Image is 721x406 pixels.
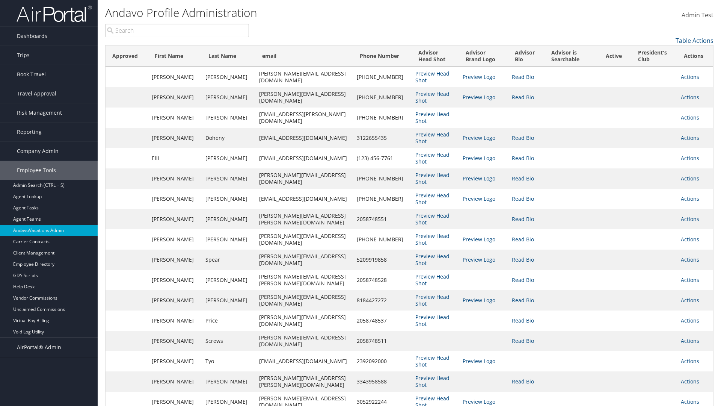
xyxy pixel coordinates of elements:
h1: Andavo Profile Administration [105,5,511,21]
td: Doheny [202,128,255,148]
th: Advisor Head Shot: activate to sort column ascending [412,45,459,67]
a: Actions [681,155,699,162]
a: Read Bio [512,195,534,202]
a: Preview Logo [463,297,495,304]
a: Preview Logo [463,134,495,141]
td: [PERSON_NAME][EMAIL_ADDRESS][DOMAIN_NAME] [255,250,353,270]
td: Elli [148,148,202,168]
a: Preview Head Shot [415,293,449,307]
td: 2058748528 [353,270,412,290]
td: Price [202,311,255,331]
a: Read Bio [512,256,534,263]
td: [PERSON_NAME] [148,371,202,392]
a: Read Bio [512,378,534,385]
td: [PERSON_NAME] [148,290,202,311]
th: Advisor Brand Logo: activate to sort column ascending [459,45,508,67]
a: Read Bio [512,94,534,101]
a: Preview Logo [463,195,495,202]
a: Actions [681,276,699,283]
td: [PERSON_NAME] [202,270,255,290]
th: Advisor Bio: activate to sort column ascending [508,45,545,67]
a: Preview Head Shot [415,111,449,124]
td: [EMAIL_ADDRESS][DOMAIN_NAME] [255,148,353,168]
td: 3122655435 [353,128,412,148]
td: [PERSON_NAME] [148,168,202,189]
td: [PERSON_NAME][EMAIL_ADDRESS][DOMAIN_NAME] [255,87,353,108]
td: [PERSON_NAME][EMAIL_ADDRESS][PERSON_NAME][DOMAIN_NAME] [255,270,353,290]
td: [PERSON_NAME] [202,209,255,229]
td: [PERSON_NAME][EMAIL_ADDRESS][PERSON_NAME][DOMAIN_NAME] [255,371,353,392]
a: Read Bio [512,317,534,324]
input: Search [105,24,249,37]
td: [PERSON_NAME] [202,67,255,87]
td: [EMAIL_ADDRESS][DOMAIN_NAME] [255,189,353,209]
a: Actions [681,114,699,121]
td: [PERSON_NAME] [148,351,202,371]
td: [PHONE_NUMBER] [353,189,412,209]
td: 2392092000 [353,351,412,371]
span: Reporting [17,123,42,141]
a: Preview Logo [463,256,495,263]
th: President's Club: activate to sort column ascending [631,45,677,67]
td: [PHONE_NUMBER] [353,87,412,108]
a: Actions [681,337,699,344]
a: Actions [681,175,699,182]
td: [PERSON_NAME] [148,250,202,270]
a: Preview Logo [463,236,495,243]
a: Preview Logo [463,398,495,405]
td: [PERSON_NAME][EMAIL_ADDRESS][DOMAIN_NAME] [255,331,353,351]
a: Read Bio [512,73,534,80]
a: Actions [681,94,699,101]
a: Preview Head Shot [415,212,449,226]
a: Read Bio [512,297,534,304]
span: Trips [17,46,30,65]
th: email: activate to sort column ascending [255,45,353,67]
span: Travel Approval [17,84,56,103]
td: 8184427272 [353,290,412,311]
td: [EMAIL_ADDRESS][PERSON_NAME][DOMAIN_NAME] [255,108,353,128]
a: Preview Head Shot [415,314,449,327]
span: Book Travel [17,65,46,84]
span: Admin Test [682,11,713,19]
td: [PERSON_NAME] [148,311,202,331]
th: Advisor is Searchable: activate to sort column ascending [545,45,599,67]
td: [EMAIL_ADDRESS][DOMAIN_NAME] [255,351,353,371]
a: Read Bio [512,155,534,162]
td: 2058748511 [353,331,412,351]
a: Actions [681,378,699,385]
a: Preview Head Shot [415,374,449,388]
td: [PHONE_NUMBER] [353,67,412,87]
a: Preview Logo [463,73,495,80]
a: Preview Head Shot [415,70,449,84]
a: Preview Head Shot [415,273,449,287]
td: 2058748537 [353,311,412,331]
td: [PERSON_NAME] [202,148,255,168]
td: [PERSON_NAME] [148,331,202,351]
a: Preview Logo [463,155,495,162]
th: Last Name: activate to sort column ascending [202,45,255,67]
td: [PHONE_NUMBER] [353,108,412,128]
td: [PERSON_NAME][EMAIL_ADDRESS][DOMAIN_NAME] [255,311,353,331]
td: Screws [202,331,255,351]
a: Actions [681,256,699,263]
td: [PERSON_NAME] [148,209,202,229]
a: Preview Head Shot [415,171,449,185]
a: Read Bio [512,276,534,283]
a: Read Bio [512,236,534,243]
a: Admin Test [682,4,713,27]
span: Company Admin [17,142,59,161]
span: AirPortal® Admin [17,338,61,357]
span: Dashboards [17,27,47,45]
a: Preview Head Shot [415,151,449,165]
a: Actions [681,358,699,365]
a: Actions [681,236,699,243]
td: 3343958588 [353,371,412,392]
a: Preview Head Shot [415,232,449,246]
a: Table Actions [676,36,713,45]
a: Read Bio [512,175,534,182]
th: Actions [677,45,713,67]
span: Employee Tools [17,161,56,180]
td: [PERSON_NAME][EMAIL_ADDRESS][DOMAIN_NAME] [255,290,353,311]
a: Actions [681,398,699,405]
a: Preview Logo [463,175,495,182]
